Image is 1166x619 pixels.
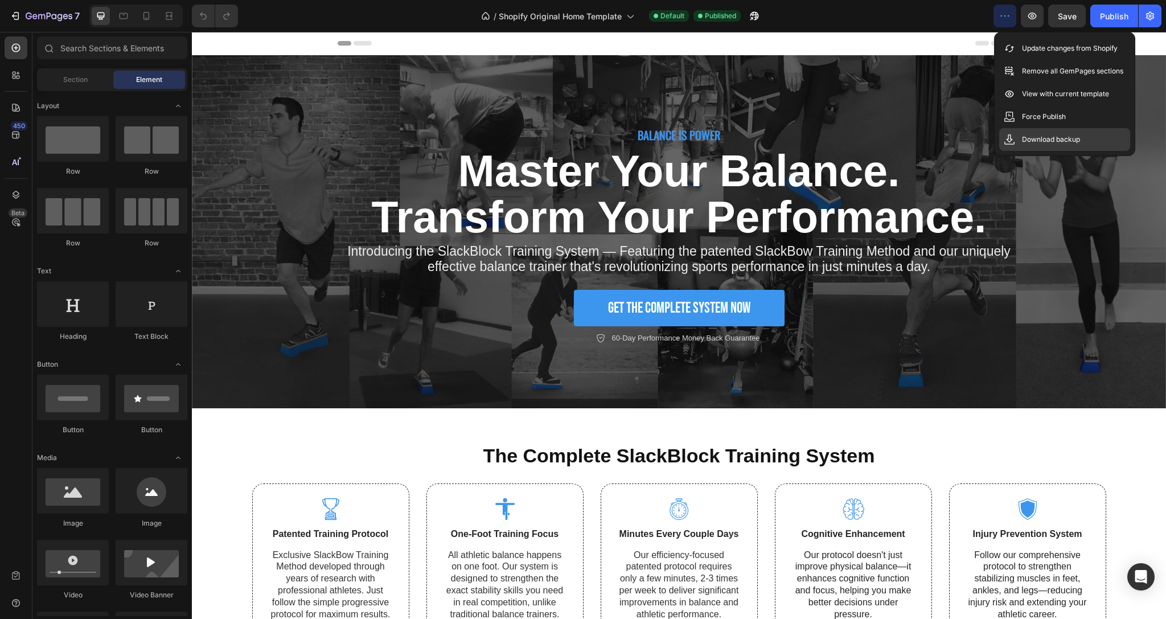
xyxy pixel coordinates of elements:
span: / [494,10,496,22]
span: Toggle open [169,97,187,115]
img: gempages_567341760804553769-c3fe4821-46ce-4bf2-8844-f113e972c4a9.png [128,466,150,489]
p: Download backup [1022,134,1080,145]
img: gempages_567341760804553769-8c1f78f1-a2ae-4b1e-824a-b32e019e42b5.png [302,466,325,489]
span: Toggle open [169,355,187,374]
img: gempages_567341760804553769-aa0e2b5b-f783-47a6-bc32-7f063f78de40.png [476,466,499,489]
span: Text [37,266,51,276]
div: Text Block [116,331,187,342]
p: Update changes from Shopify [1022,43,1118,54]
div: Row [37,166,109,177]
div: Row [116,238,187,248]
span: Introducing the SlackBlock Training System — Featuring the patented SlackBow Training Method and ... [155,212,819,242]
button: 7 [5,5,85,27]
input: Search Sections & Elements [37,36,187,59]
strong: Patented Training Protocol [81,497,197,507]
span: Our efficiency-focused patented protocol requires only a few minutes, 2-3 times per week to deliv... [428,518,547,587]
div: 450 [11,121,27,130]
p: 7 [75,9,80,23]
button: Publish [1090,5,1138,27]
div: Image [116,518,187,528]
strong: BALANCE IS POWER [446,95,528,112]
img: gempages_567341760804553769-2b14c829-fd26-470f-9158-1c695aff13b0.png [824,466,847,489]
span: All athletic balance happens on one foot. Our system is designed to strengthen the exact stabilit... [254,518,371,587]
span: Layout [37,101,59,111]
div: Heading [37,331,109,342]
div: Beta [9,208,27,218]
img: gempages_567341760804553769-d80ee33f-7228-4167-b714-6653abd0c38d.png [650,466,673,489]
strong: One-Foot Training Focus [259,497,367,507]
div: Video Banner [116,590,187,600]
span: Exclusive SlackBow Training Method developed through years of research with professional athletes... [79,518,199,587]
span: Button [37,359,58,370]
span: Shopify Original Home Template [499,10,622,22]
span: Get The Complete System Now [416,268,559,285]
div: Row [37,238,109,248]
div: Publish [1100,10,1128,22]
div: Open Intercom Messenger [1127,563,1155,591]
p: View with current template [1022,88,1109,100]
span: Save [1058,11,1077,21]
div: Button [116,425,187,435]
a: Get The Complete System Now [382,258,593,294]
span: Published [705,11,736,21]
div: Row [116,166,187,177]
iframe: Design area [192,32,1166,619]
span: Default [660,11,684,21]
span: Master Your Balance. Transform Your Performance. [180,114,795,210]
div: Video [37,590,109,600]
strong: Cognitive Enhancement [609,497,713,507]
p: Follow our comprehensive protocol to strengthen stabilizing muscles in feet, ankles, and legs—red... [774,518,898,589]
span: 60-Day Performance Money Back Guarantee [420,302,568,310]
p: Force Publish [1022,111,1066,122]
div: Button [37,425,109,435]
p: Our protocol doesn't just improve physical balance—it enhances cognitive function and focus, help... [600,518,724,589]
div: Image [37,518,109,528]
button: Save [1048,5,1086,27]
span: Toggle open [169,262,187,280]
span: Media [37,453,57,463]
strong: Minutes Every Couple Days [428,497,547,507]
span: Section [63,75,88,85]
span: Toggle open [169,449,187,467]
div: Undo/Redo [192,5,238,27]
span: Element [136,75,162,85]
strong: The Complete SlackBlock Training System [291,413,683,434]
strong: Injury Prevention System [781,497,890,507]
p: Remove all GemPages sections [1022,65,1123,77]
